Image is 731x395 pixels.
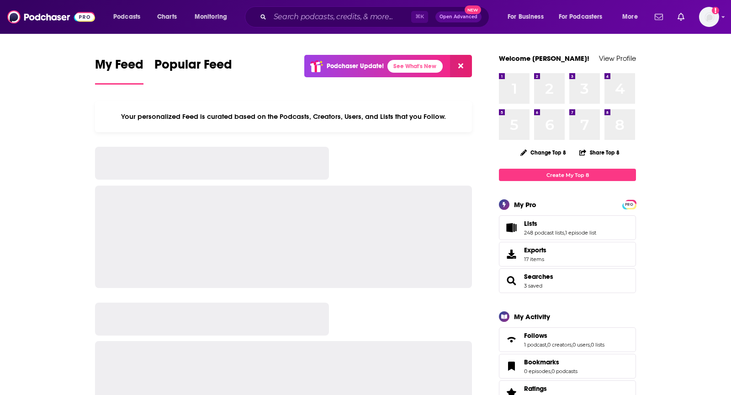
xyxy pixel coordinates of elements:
[547,342,572,348] a: 0 creators
[524,358,559,366] span: Bookmarks
[579,144,620,161] button: Share Top 8
[270,10,411,24] input: Search podcasts, credits, & more...
[411,11,428,23] span: ⌘ K
[524,246,546,254] span: Exports
[699,7,719,27] button: Show profile menu
[465,5,481,14] span: New
[651,9,667,25] a: Show notifications dropdown
[188,10,239,24] button: open menu
[154,57,232,85] a: Popular Feed
[514,312,550,321] div: My Activity
[502,333,520,346] a: Follows
[624,201,635,208] span: PRO
[157,11,177,23] span: Charts
[524,342,546,348] a: 1 podcast
[195,11,227,23] span: Monitoring
[387,60,443,73] a: See What's New
[524,331,547,340] span: Follows
[524,256,546,262] span: 17 items
[254,6,498,27] div: Search podcasts, credits, & more...
[712,7,719,14] svg: Add a profile image
[551,368,577,374] a: 0 podcasts
[502,360,520,373] a: Bookmarks
[699,7,719,27] span: Logged in as TeemsPR
[524,384,547,393] span: Ratings
[616,10,649,24] button: open menu
[674,9,688,25] a: Show notifications dropdown
[508,11,544,23] span: For Business
[327,62,384,70] p: Podchaser Update!
[499,354,636,379] span: Bookmarks
[95,57,143,85] a: My Feed
[624,201,635,208] a: PRO
[524,219,596,228] a: Lists
[440,15,477,19] span: Open Advanced
[514,200,536,209] div: My Pro
[599,54,636,63] a: View Profile
[95,101,472,132] div: Your personalized Feed is curated based on the Podcasts, Creators, Users, and Lists that you Follow.
[699,7,719,27] img: User Profile
[151,10,182,24] a: Charts
[524,331,604,340] a: Follows
[565,230,596,236] a: 1 episode list
[502,221,520,234] a: Lists
[499,327,636,352] span: Follows
[622,11,638,23] span: More
[502,248,520,261] span: Exports
[499,215,636,240] span: Lists
[499,242,636,267] a: Exports
[524,384,577,393] a: Ratings
[524,272,553,281] a: Searches
[551,368,551,374] span: ,
[499,268,636,293] span: Searches
[524,219,537,228] span: Lists
[499,169,636,181] a: Create My Top 8
[499,54,589,63] a: Welcome [PERSON_NAME]!
[591,342,604,348] a: 0 lists
[524,358,577,366] a: Bookmarks
[107,10,152,24] button: open menu
[95,57,143,78] span: My Feed
[154,57,232,78] span: Popular Feed
[435,11,482,22] button: Open AdvancedNew
[113,11,140,23] span: Podcasts
[7,8,95,26] img: Podchaser - Follow, Share and Rate Podcasts
[502,274,520,287] a: Searches
[524,368,551,374] a: 0 episodes
[572,342,572,348] span: ,
[524,283,542,289] a: 3 saved
[572,342,590,348] a: 0 users
[524,230,564,236] a: 248 podcast lists
[501,10,555,24] button: open menu
[564,230,565,236] span: ,
[553,10,616,24] button: open menu
[559,11,603,23] span: For Podcasters
[515,147,572,158] button: Change Top 8
[590,342,591,348] span: ,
